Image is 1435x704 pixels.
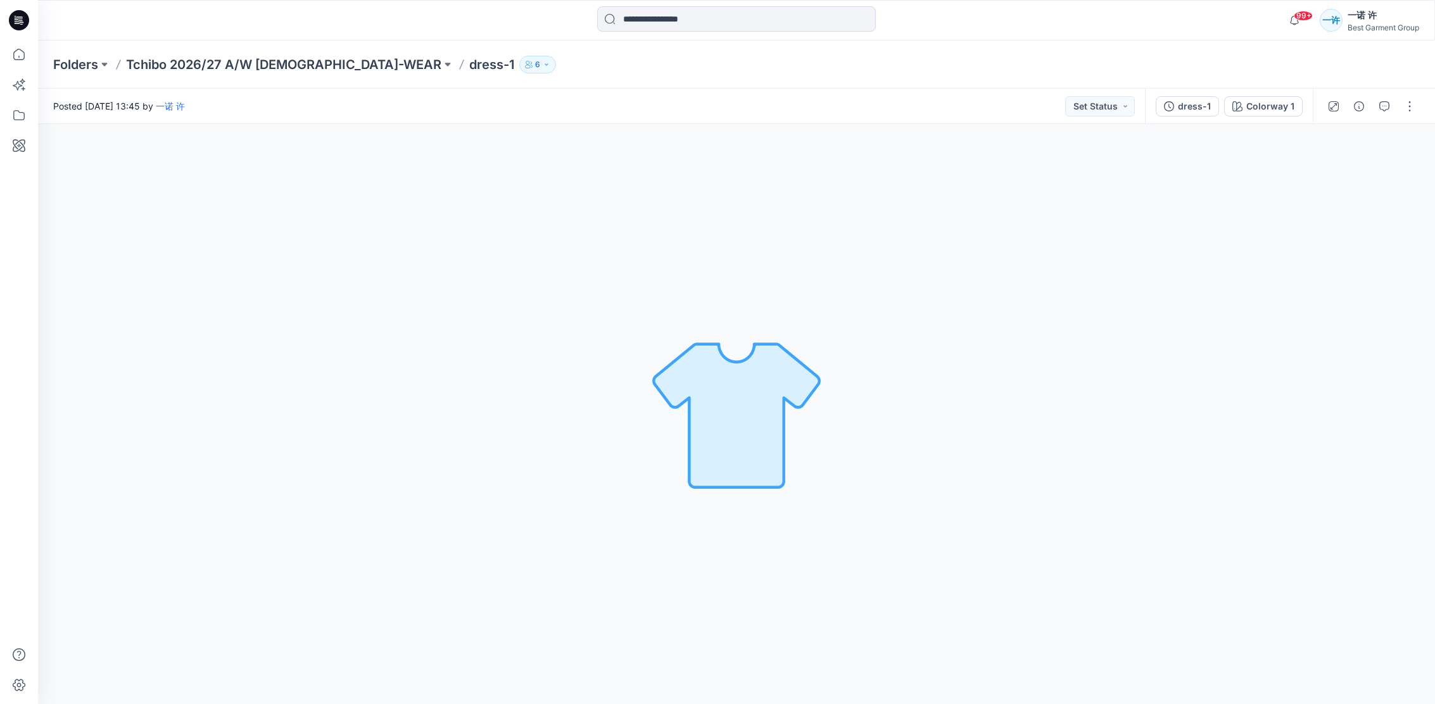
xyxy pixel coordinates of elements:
a: Folders [53,56,98,73]
p: 6 [535,58,540,72]
span: Posted [DATE] 13:45 by [53,99,185,113]
img: No Outline [648,325,825,503]
div: Best Garment Group [1348,23,1419,32]
span: 99+ [1294,11,1313,21]
div: 一许 [1320,9,1343,32]
div: dress-1 [1178,99,1211,113]
button: Colorway 1 [1224,96,1303,116]
button: 6 [519,56,556,73]
a: Tchibo 2026/27 A/W [DEMOGRAPHIC_DATA]-WEAR [126,56,441,73]
button: dress-1 [1156,96,1219,116]
p: dress-1 [469,56,514,73]
a: 一诺 许 [156,101,185,111]
div: Colorway 1 [1246,99,1294,113]
div: 一诺 许 [1348,8,1419,23]
button: Details [1349,96,1369,116]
